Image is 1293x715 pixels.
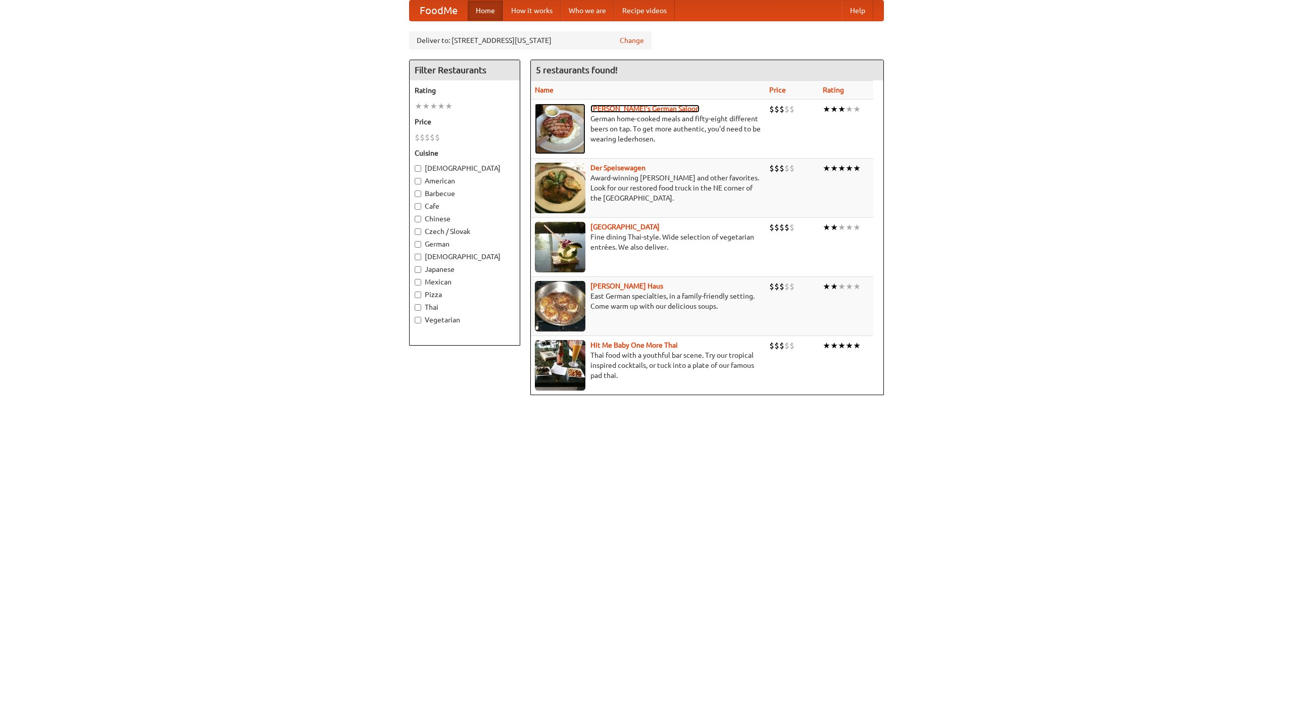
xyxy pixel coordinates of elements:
img: satay.jpg [535,222,585,272]
a: Home [468,1,503,21]
a: [GEOGRAPHIC_DATA] [590,223,660,231]
li: $ [784,222,789,233]
li: ★ [830,340,838,351]
a: How it works [503,1,561,21]
img: speisewagen.jpg [535,163,585,213]
li: $ [779,281,784,292]
label: Japanese [415,264,515,274]
input: Thai [415,304,421,311]
li: $ [769,222,774,233]
label: German [415,239,515,249]
li: $ [774,104,779,115]
a: Der Speisewagen [590,164,645,172]
li: $ [784,104,789,115]
li: ★ [853,281,861,292]
input: Mexican [415,279,421,285]
h5: Rating [415,85,515,96]
li: ★ [853,163,861,174]
p: Fine dining Thai-style. Wide selection of vegetarian entrées. We also deliver. [535,232,761,252]
input: [DEMOGRAPHIC_DATA] [415,254,421,260]
label: [DEMOGRAPHIC_DATA] [415,252,515,262]
li: $ [774,163,779,174]
li: ★ [823,340,830,351]
img: esthers.jpg [535,104,585,154]
li: ★ [823,281,830,292]
label: Cafe [415,201,515,211]
li: $ [774,340,779,351]
li: $ [789,340,794,351]
li: ★ [853,222,861,233]
li: $ [769,281,774,292]
label: Vegetarian [415,315,515,325]
div: Deliver to: [STREET_ADDRESS][US_STATE] [409,31,652,50]
li: $ [769,104,774,115]
h5: Cuisine [415,148,515,158]
input: Czech / Slovak [415,228,421,235]
li: ★ [823,163,830,174]
a: Help [842,1,873,21]
input: Cafe [415,203,421,210]
li: ★ [422,101,430,112]
p: Award-winning [PERSON_NAME] and other favorites. Look for our restored food truck in the NE corne... [535,173,761,203]
li: $ [774,222,779,233]
li: ★ [823,222,830,233]
a: Rating [823,86,844,94]
label: [DEMOGRAPHIC_DATA] [415,163,515,173]
li: ★ [830,163,838,174]
a: Hit Me Baby One More Thai [590,341,678,349]
li: $ [774,281,779,292]
li: ★ [830,104,838,115]
li: $ [779,104,784,115]
h5: Price [415,117,515,127]
label: Czech / Slovak [415,226,515,236]
input: Vegetarian [415,317,421,323]
li: $ [435,132,440,143]
h4: Filter Restaurants [410,60,520,80]
label: Thai [415,302,515,312]
li: ★ [846,222,853,233]
li: $ [784,281,789,292]
li: $ [779,163,784,174]
li: $ [415,132,420,143]
a: Recipe videos [614,1,675,21]
a: [PERSON_NAME] Haus [590,282,663,290]
input: Chinese [415,216,421,222]
li: ★ [846,104,853,115]
li: $ [779,222,784,233]
li: ★ [853,104,861,115]
li: ★ [838,281,846,292]
img: kohlhaus.jpg [535,281,585,331]
li: ★ [437,101,445,112]
li: $ [789,163,794,174]
input: German [415,241,421,248]
li: $ [779,340,784,351]
p: East German specialties, in a family-friendly setting. Come warm up with our delicious soups. [535,291,761,311]
li: $ [789,222,794,233]
ng-pluralize: 5 restaurants found! [536,65,618,75]
li: $ [784,340,789,351]
li: ★ [853,340,861,351]
li: ★ [830,281,838,292]
p: Thai food with a youthful bar scene. Try our tropical inspired cocktails, or tuck into a plate of... [535,350,761,380]
a: FoodMe [410,1,468,21]
input: Pizza [415,292,421,298]
li: ★ [830,222,838,233]
li: $ [784,163,789,174]
label: Mexican [415,277,515,287]
a: Who we are [561,1,614,21]
li: $ [769,163,774,174]
img: babythai.jpg [535,340,585,391]
label: American [415,176,515,186]
a: Price [769,86,786,94]
label: Pizza [415,290,515,300]
li: ★ [823,104,830,115]
a: [PERSON_NAME]'s German Saloon [590,105,700,113]
label: Chinese [415,214,515,224]
input: Barbecue [415,190,421,197]
li: ★ [846,163,853,174]
li: ★ [846,281,853,292]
